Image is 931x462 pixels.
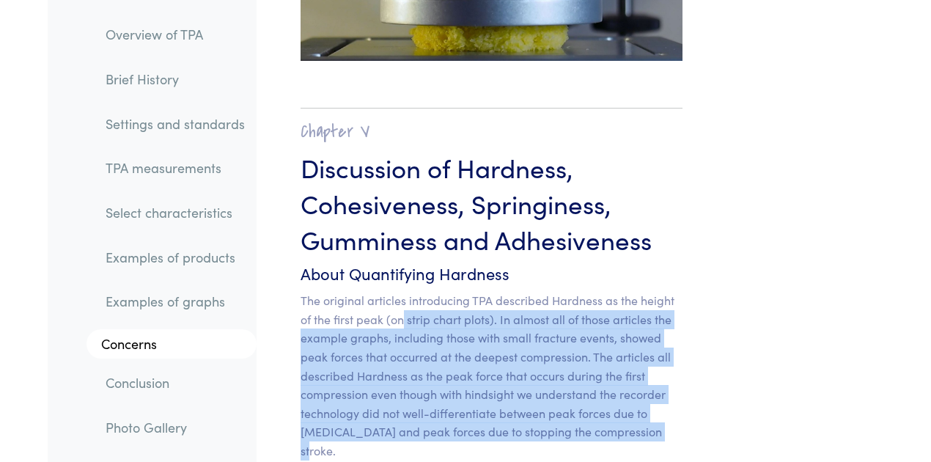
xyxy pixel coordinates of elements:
h3: Discussion of Hardness, Cohesiveness, Springiness, Gumminess and Adhesiveness [301,149,682,257]
a: Conclusion [94,366,257,400]
a: Select characteristics [94,196,257,230]
h2: Chapter V [301,120,682,143]
a: Concerns [87,329,257,359]
a: Overview of TPA [94,18,257,51]
a: Photo Gallery [94,410,257,444]
a: Examples of products [94,241,257,274]
a: Settings and standards [94,106,257,140]
a: Brief History [94,62,257,96]
h6: About Quantifying Hardness [301,263,682,285]
a: Examples of graphs [94,285,257,318]
p: The original articles introducing TPA described Hardness as the height of the first peak (on stri... [301,291,682,460]
a: TPA measurements [94,151,257,185]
